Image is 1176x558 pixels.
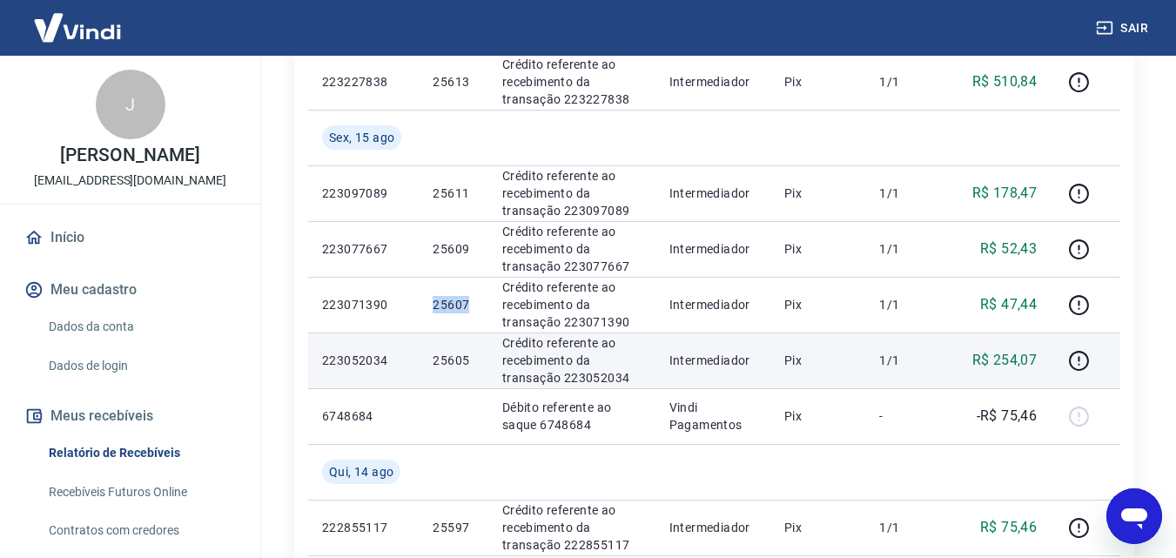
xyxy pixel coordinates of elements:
p: 223097089 [322,185,405,202]
p: 1/1 [879,240,931,258]
a: Recebíveis Futuros Online [42,474,239,510]
p: Pix [784,352,852,369]
p: 222855117 [322,519,405,536]
a: Dados da conta [42,309,239,345]
p: R$ 47,44 [980,294,1037,315]
button: Sair [1092,12,1155,44]
p: R$ 52,43 [980,239,1037,259]
p: R$ 178,47 [972,183,1038,204]
p: Débito referente ao saque 6748684 [502,399,642,434]
p: Pix [784,240,852,258]
p: 1/1 [879,519,931,536]
p: Pix [784,519,852,536]
p: Crédito referente ao recebimento da transação 223052034 [502,334,642,387]
p: [EMAIL_ADDRESS][DOMAIN_NAME] [34,171,226,190]
p: R$ 75,46 [980,517,1037,538]
p: Vindi Pagamentos [669,399,756,434]
p: 223052034 [322,352,405,369]
p: Pix [784,185,852,202]
img: Vindi [21,1,134,54]
p: 223071390 [322,296,405,313]
p: [PERSON_NAME] [60,146,199,165]
p: Intermediador [669,73,756,91]
p: 25605 [433,352,474,369]
p: 25609 [433,240,474,258]
button: Meus recebíveis [21,397,239,435]
p: 1/1 [879,185,931,202]
a: Relatório de Recebíveis [42,435,239,471]
p: R$ 254,07 [972,350,1038,371]
p: 25607 [433,296,474,313]
p: 1/1 [879,73,931,91]
p: R$ 510,84 [972,71,1038,92]
p: Intermediador [669,185,756,202]
div: J [96,70,165,139]
p: -R$ 75,46 [977,406,1038,427]
p: 25613 [433,73,474,91]
p: Crédito referente ao recebimento da transação 223227838 [502,56,642,108]
span: Qui, 14 ago [329,463,393,481]
a: Contratos com credores [42,513,239,548]
p: - [879,407,931,425]
p: Crédito referente ao recebimento da transação 223097089 [502,167,642,219]
p: Intermediador [669,240,756,258]
span: Sex, 15 ago [329,129,394,146]
p: Pix [784,296,852,313]
p: Intermediador [669,519,756,536]
p: 223077667 [322,240,405,258]
p: 223227838 [322,73,405,91]
iframe: Botão para abrir a janela de mensagens [1106,488,1162,544]
p: Crédito referente ao recebimento da transação 223071390 [502,279,642,331]
p: 1/1 [879,352,931,369]
a: Dados de login [42,348,239,384]
p: Pix [784,407,852,425]
p: 25597 [433,519,474,536]
p: Pix [784,73,852,91]
p: Crédito referente ao recebimento da transação 223077667 [502,223,642,275]
p: Crédito referente ao recebimento da transação 222855117 [502,501,642,554]
p: Intermediador [669,296,756,313]
a: Início [21,218,239,257]
p: Intermediador [669,352,756,369]
p: 6748684 [322,407,405,425]
button: Meu cadastro [21,271,239,309]
p: 25611 [433,185,474,202]
p: 1/1 [879,296,931,313]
